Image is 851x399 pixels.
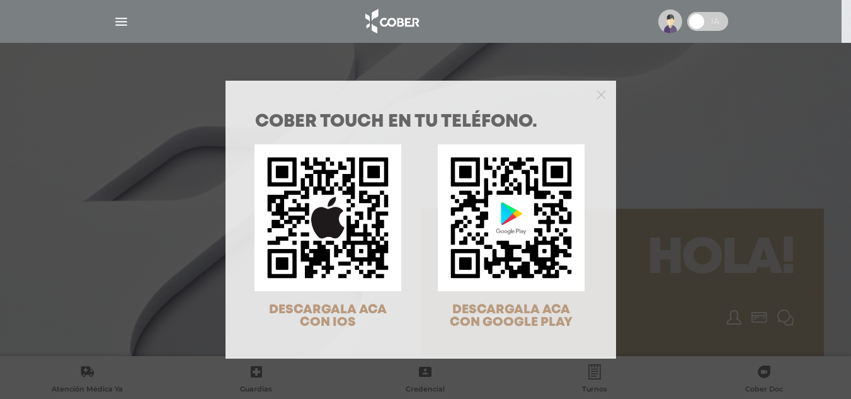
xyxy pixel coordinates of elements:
img: qr-code [438,144,585,291]
span: DESCARGALA ACA CON GOOGLE PLAY [450,304,573,328]
span: DESCARGALA ACA CON IOS [269,304,387,328]
button: Close [597,88,606,100]
h1: COBER TOUCH en tu teléfono. [255,113,586,131]
img: qr-code [254,144,401,291]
